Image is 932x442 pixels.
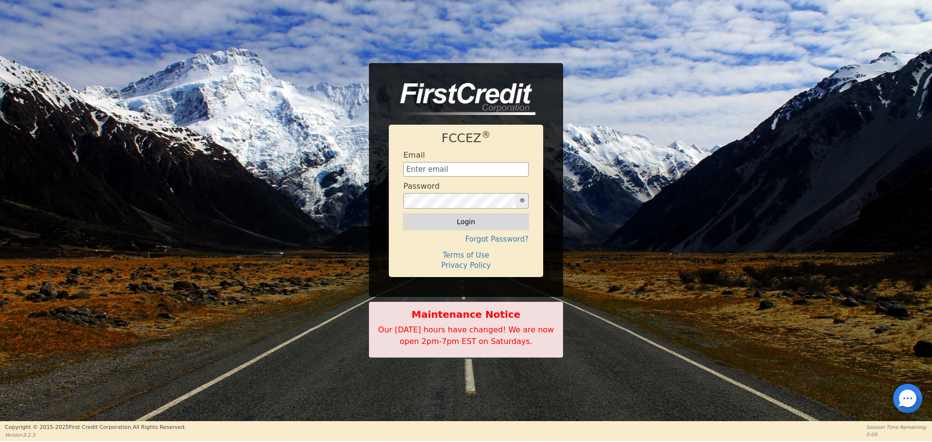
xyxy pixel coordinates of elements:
p: Copyright © 2015- 2025 First Credit Corporation. [5,424,186,432]
input: Enter email [403,162,529,177]
h4: Terms of Use [403,251,529,260]
h4: Forgot Password? [403,235,529,244]
span: Our [DATE] hours have changed! We are now open 2pm-7pm EST on Saturdays. [378,325,554,346]
sup: ® [482,130,491,140]
p: Session Time Remaining: [866,424,927,431]
input: password [403,193,516,209]
h4: Password [403,181,440,191]
p: 0:00 [866,431,927,438]
img: logo-CMu_cnol.png [389,83,535,115]
h1: FCCEZ [403,131,529,146]
p: Version 3.2.3 [5,431,186,439]
span: All Rights Reserved. [133,424,186,430]
h4: Email [403,150,425,160]
button: Login [403,213,529,230]
h4: Privacy Policy [403,261,529,270]
b: Maintenance Notice [374,307,558,322]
